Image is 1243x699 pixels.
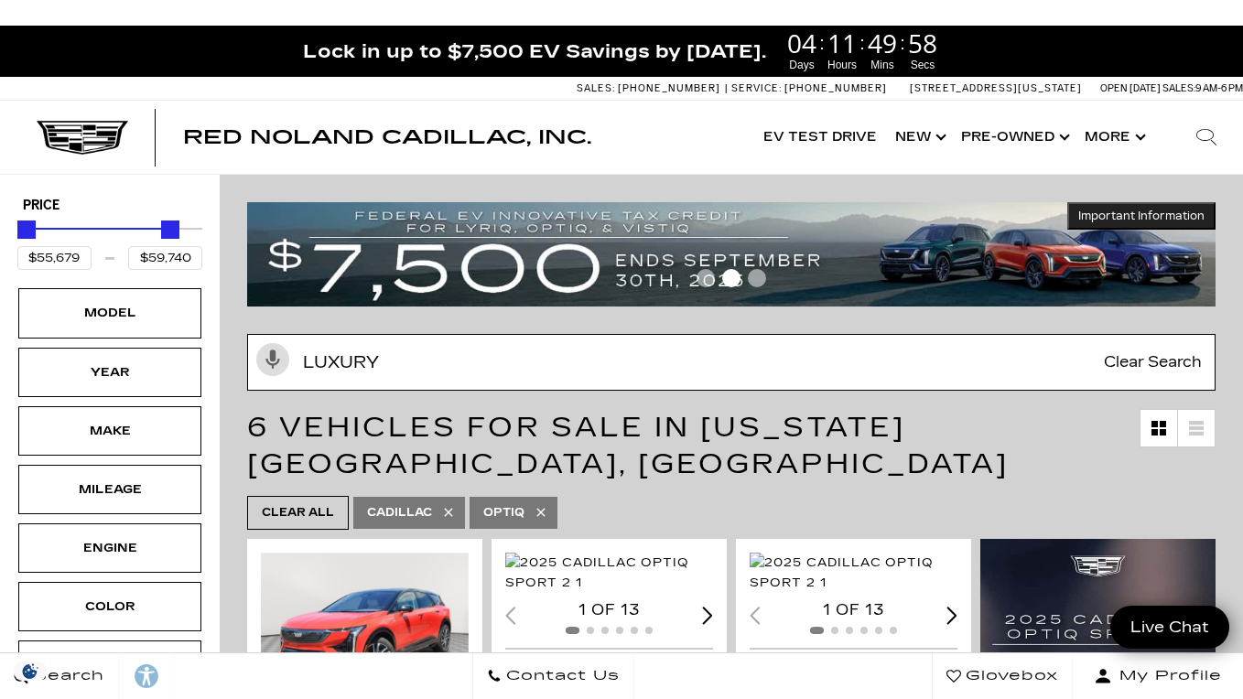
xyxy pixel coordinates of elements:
[1212,35,1234,57] a: Close
[9,661,51,681] img: Opt-Out Icon
[18,348,201,397] div: YearYear
[722,269,740,287] span: Go to slide 2
[17,220,36,239] div: Minimum Price
[64,303,156,323] div: Model
[18,288,201,338] div: ModelModel
[784,82,887,94] span: [PHONE_NUMBER]
[910,82,1082,94] a: [STREET_ADDRESS][US_STATE]
[28,663,104,689] span: Search
[577,83,725,93] a: Sales: [PHONE_NUMBER]
[754,101,886,174] a: EV Test Drive
[1162,82,1195,94] span: Sales:
[784,57,819,73] span: Days
[725,83,892,93] a: Service: [PHONE_NUMBER]
[886,101,952,174] a: New
[702,607,713,624] div: Next slide
[905,57,940,73] span: Secs
[367,501,432,524] span: Cadillac
[825,30,859,56] span: 11
[502,663,620,689] span: Contact Us
[18,523,201,573] div: EngineEngine
[9,661,51,681] section: Click to Open Cookie Consent Modal
[865,30,900,56] span: 49
[262,501,334,524] span: Clear All
[18,582,201,631] div: ColorColor
[784,30,819,56] span: 04
[17,214,202,270] div: Price
[1110,606,1229,649] a: Live Chat
[256,343,289,376] svg: Click to toggle on voice search
[618,82,720,94] span: [PHONE_NUMBER]
[1073,653,1243,699] button: Open user profile menu
[472,653,634,699] a: Contact Us
[18,465,201,514] div: MileageMileage
[23,198,197,214] h5: Price
[750,600,957,620] div: 1 of 13
[1067,202,1216,230] button: Important Information
[64,597,156,617] div: Color
[750,553,957,593] img: 2025 Cadillac OPTIQ Sport 2 1
[1100,82,1161,94] span: Open [DATE]
[247,334,1216,391] input: Search Inventory
[505,553,713,593] div: 1 / 2
[483,501,524,524] span: Optiq
[946,607,957,624] div: Next slide
[17,246,92,270] input: Minimum
[819,29,825,57] span: :
[303,39,766,63] span: Lock in up to $7,500 EV Savings by [DATE].
[64,421,156,441] div: Make
[1095,335,1211,390] span: Clear Search
[859,29,865,57] span: :
[64,538,156,558] div: Engine
[18,406,201,456] div: MakeMake
[37,121,128,156] img: Cadillac Dark Logo with Cadillac White Text
[183,128,591,146] a: Red Noland Cadillac, Inc.
[825,57,859,73] span: Hours
[64,362,156,382] div: Year
[577,82,615,94] span: Sales:
[865,57,900,73] span: Mins
[697,269,715,287] span: Go to slide 1
[1112,663,1222,689] span: My Profile
[247,202,1216,306] img: vrp-tax-ending-august-version
[1195,82,1243,94] span: 9 AM-6 PM
[505,600,713,620] div: 1 of 13
[18,640,201,690] div: BodystyleBodystyle
[64,479,156,500] div: Mileage
[1075,101,1151,174] button: More
[900,29,905,57] span: :
[128,246,202,270] input: Maximum
[905,30,940,56] span: 58
[932,653,1073,699] a: Glovebox
[1078,209,1205,223] span: Important Information
[161,220,179,239] div: Maximum Price
[961,663,1058,689] span: Glovebox
[750,553,957,593] div: 1 / 2
[952,101,1075,174] a: Pre-Owned
[1121,617,1218,638] span: Live Chat
[247,411,1009,480] span: 6 Vehicles for Sale in [US_STATE][GEOGRAPHIC_DATA], [GEOGRAPHIC_DATA]
[731,82,782,94] span: Service:
[748,269,766,287] span: Go to slide 3
[183,126,591,148] span: Red Noland Cadillac, Inc.
[505,553,713,593] img: 2025 Cadillac OPTIQ Sport 2 1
